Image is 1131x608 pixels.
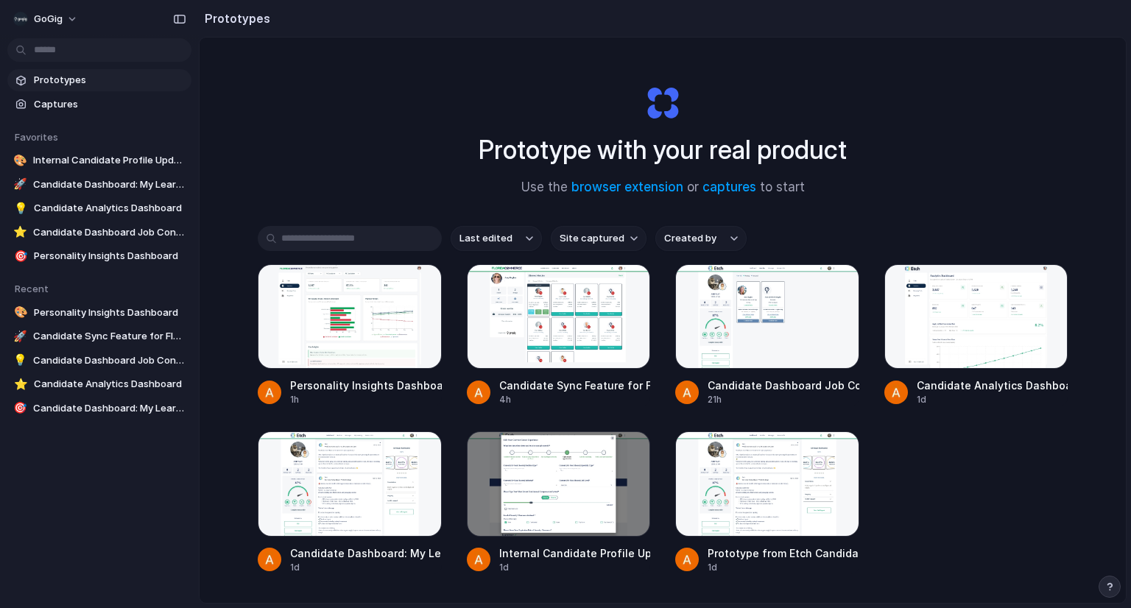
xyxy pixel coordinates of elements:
[7,325,191,347] a: 🚀Candidate Sync Feature for FloridaCommerce Portal
[33,401,186,416] span: Candidate Dashboard: My Learning Tab
[34,305,186,320] span: Personality Insights Dashboard
[15,283,49,294] span: Recent
[884,264,1068,406] a: Candidate Analytics DashboardCandidate Analytics Dashboard1d
[33,177,186,192] span: Candidate Dashboard: My Learning Tab
[33,353,186,368] span: Candidate Dashboard Job Connections
[675,431,859,573] a: Prototype from Etch Candidate DashboardPrototype from Etch Candidate Dashboard1d
[571,180,683,194] a: browser extension
[7,69,191,91] a: Prototypes
[290,393,442,406] div: 1h
[13,201,28,216] div: 💡
[13,377,28,392] div: ⭐
[675,264,859,406] a: Candidate Dashboard Job ConnectionsCandidate Dashboard Job Connections21h
[34,73,186,88] span: Prototypes
[459,231,512,246] span: Last edited
[560,231,624,246] span: Site captured
[499,561,651,574] div: 1d
[13,353,27,368] div: 💡
[664,231,716,246] span: Created by
[499,545,651,561] div: Internal Candidate Profile Update
[13,401,27,416] div: 🎯
[655,226,747,251] button: Created by
[34,249,186,264] span: Personality Insights Dashboard
[34,97,186,112] span: Captures
[708,561,859,574] div: 1d
[290,378,442,393] div: Personality Insights Dashboard
[7,397,191,420] a: 🎯Candidate Dashboard: My Learning Tab
[7,149,191,172] a: 🎨Internal Candidate Profile Update
[451,226,542,251] button: Last edited
[258,431,442,573] a: Candidate Dashboard: My Learning TabCandidate Dashboard: My Learning Tab1d
[467,431,651,573] a: Internal Candidate Profile UpdateInternal Candidate Profile Update1d
[34,12,63,26] span: GoGig
[7,245,191,267] a: 🎯Personality Insights Dashboard
[521,178,805,197] span: Use the or to start
[499,378,651,393] div: Candidate Sync Feature for FloridaCommerce Portal
[199,10,270,27] h2: Prototypes
[702,180,756,194] a: captures
[479,130,847,169] h1: Prototype with your real product
[7,174,191,196] a: 🚀Candidate Dashboard: My Learning Tab
[34,201,186,216] span: Candidate Analytics Dashboard
[917,393,1068,406] div: 1d
[7,350,191,372] a: 💡Candidate Dashboard Job Connections
[551,226,646,251] button: Site captured
[33,153,186,168] span: Internal Candidate Profile Update
[13,329,27,344] div: 🚀
[13,225,27,240] div: ⭐
[34,377,186,392] span: Candidate Analytics Dashboard
[708,378,859,393] div: Candidate Dashboard Job Connections
[7,197,191,219] a: 💡Candidate Analytics Dashboard
[13,249,28,264] div: 🎯
[708,393,859,406] div: 21h
[13,177,27,192] div: 🚀
[15,131,58,143] span: Favorites
[7,373,191,395] a: ⭐Candidate Analytics Dashboard
[33,329,186,344] span: Candidate Sync Feature for FloridaCommerce Portal
[7,93,191,116] a: Captures
[708,545,859,561] div: Prototype from Etch Candidate Dashboard
[290,561,442,574] div: 1d
[290,545,442,561] div: Candidate Dashboard: My Learning Tab
[33,225,186,240] span: Candidate Dashboard Job Connections
[7,7,85,31] button: GoGig
[467,264,651,406] a: Candidate Sync Feature for FloridaCommerce PortalCandidate Sync Feature for FloridaCommerce Portal4h
[499,393,651,406] div: 4h
[7,302,191,324] a: 🎨Personality Insights Dashboard
[917,378,1068,393] div: Candidate Analytics Dashboard
[7,222,191,244] a: ⭐Candidate Dashboard Job Connections
[13,305,28,320] div: 🎨
[258,264,442,406] a: Personality Insights DashboardPersonality Insights Dashboard1h
[13,153,27,168] div: 🎨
